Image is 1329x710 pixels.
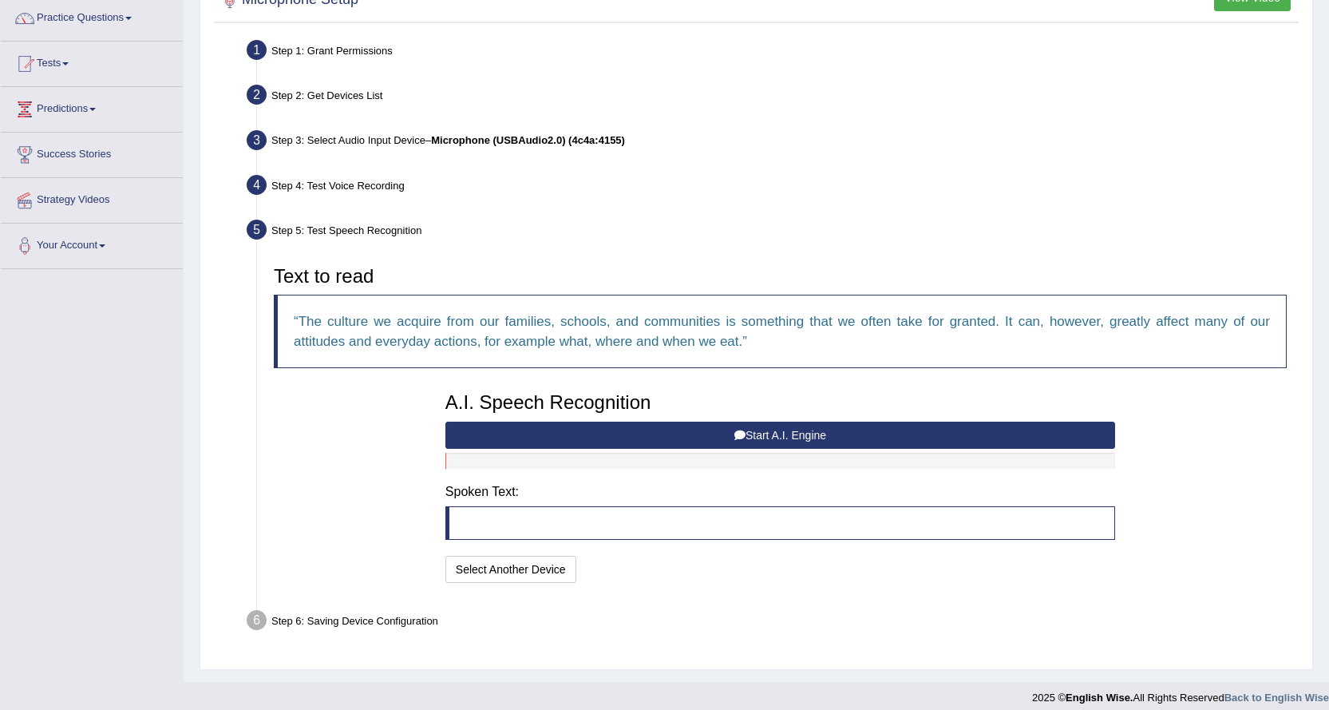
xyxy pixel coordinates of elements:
[239,215,1305,250] div: Step 5: Test Speech Recognition
[239,170,1305,205] div: Step 4: Test Voice Recording
[239,125,1305,161] div: Step 3: Select Audio Input Device
[445,485,1115,499] h4: Spoken Text:
[239,35,1305,70] div: Step 1: Grant Permissions
[274,266,1287,287] h3: Text to read
[1,133,183,173] a: Success Stories
[1224,692,1329,704] a: Back to English Wise
[1,224,183,264] a: Your Account
[1,87,183,127] a: Predictions
[1,42,183,81] a: Tests
[445,392,1115,413] h3: A.I. Speech Recognition
[445,422,1115,449] button: Start A.I. Engine
[431,134,625,146] b: Microphone (USBAudio2.0) (4c4a:4155)
[239,80,1305,115] div: Step 2: Get Devices List
[239,605,1305,641] div: Step 6: Saving Device Configuration
[1,178,183,218] a: Strategy Videos
[1066,692,1133,704] strong: English Wise.
[445,556,576,583] button: Select Another Device
[425,134,625,146] span: –
[1032,682,1329,705] div: 2025 © All Rights Reserved
[294,314,1270,349] q: The culture we acquire from our families, schools, and communities is something that we often tak...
